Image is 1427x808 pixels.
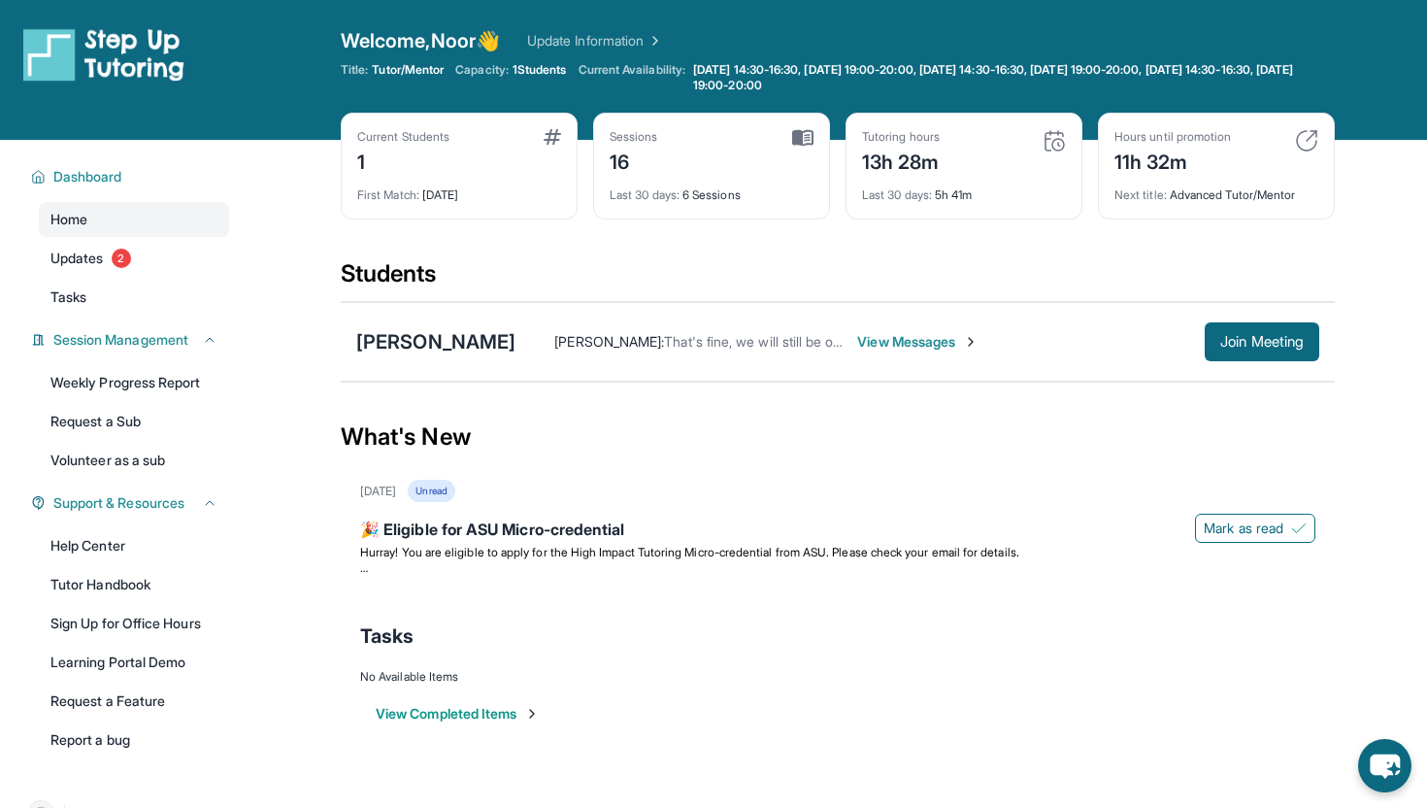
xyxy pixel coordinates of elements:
[408,480,454,502] div: Unread
[1114,187,1167,202] span: Next title :
[39,645,229,680] a: Learning Portal Demo
[862,145,940,176] div: 13h 28m
[39,443,229,478] a: Volunteer as a sub
[513,62,567,78] span: 1 Students
[360,518,1315,545] div: 🎉 Eligible for ASU Micro-credential
[857,332,979,352] span: View Messages
[455,62,509,78] span: Capacity:
[792,129,813,147] img: card
[50,249,104,268] span: Updates
[39,606,229,641] a: Sign Up for Office Hours
[376,704,540,724] button: View Completed Items
[50,210,87,229] span: Home
[360,623,414,650] span: Tasks
[39,365,229,400] a: Weekly Progress Report
[693,62,1331,93] span: [DATE] 14:30-16:30, [DATE] 19:00-20:00, [DATE] 14:30-16:30, [DATE] 19:00-20:00, [DATE] 14:30-16:3...
[1114,129,1231,145] div: Hours until promotion
[39,684,229,719] a: Request a Feature
[341,394,1335,480] div: What's New
[579,62,685,93] span: Current Availability:
[360,545,1019,559] span: Hurray! You are eligible to apply for the High Impact Tutoring Micro-credential from ASU. Please ...
[862,129,940,145] div: Tutoring hours
[963,334,979,350] img: Chevron-Right
[39,528,229,563] a: Help Center
[357,176,561,203] div: [DATE]
[862,176,1066,203] div: 5h 41m
[610,176,813,203] div: 6 Sessions
[46,330,217,350] button: Session Management
[53,493,184,513] span: Support & Resources
[50,287,86,307] span: Tasks
[341,258,1335,301] div: Students
[356,328,515,355] div: [PERSON_NAME]
[53,330,188,350] span: Session Management
[610,145,658,176] div: 16
[1358,739,1411,792] button: chat-button
[1043,129,1066,152] img: card
[1114,145,1231,176] div: 11h 32m
[360,484,396,499] div: [DATE]
[527,31,663,50] a: Update Information
[46,167,217,186] button: Dashboard
[39,567,229,602] a: Tutor Handbook
[1295,129,1318,152] img: card
[39,280,229,315] a: Tasks
[610,187,680,202] span: Last 30 days :
[341,62,368,78] span: Title:
[357,145,449,176] div: 1
[357,129,449,145] div: Current Students
[1114,176,1318,203] div: Advanced Tutor/Mentor
[360,669,1315,685] div: No Available Items
[341,27,500,54] span: Welcome, Noor 👋
[610,129,658,145] div: Sessions
[1205,322,1319,361] button: Join Meeting
[1220,336,1304,348] span: Join Meeting
[53,167,122,186] span: Dashboard
[23,27,184,82] img: logo
[39,241,229,276] a: Updates2
[544,129,561,145] img: card
[664,333,1273,350] span: That's fine, we will still be on the train so I'm not sure if the background noise won't be able ...
[554,333,664,350] span: [PERSON_NAME] :
[39,202,229,237] a: Home
[46,493,217,513] button: Support & Resources
[1291,521,1307,536] img: Mark as read
[1204,519,1283,538] span: Mark as read
[39,404,229,439] a: Request a Sub
[357,187,419,202] span: First Match :
[39,723,229,757] a: Report a bug
[112,249,131,268] span: 2
[644,31,663,50] img: Chevron Right
[862,187,932,202] span: Last 30 days :
[1195,514,1315,543] button: Mark as read
[372,62,444,78] span: Tutor/Mentor
[689,62,1335,93] a: [DATE] 14:30-16:30, [DATE] 19:00-20:00, [DATE] 14:30-16:30, [DATE] 19:00-20:00, [DATE] 14:30-16:3...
